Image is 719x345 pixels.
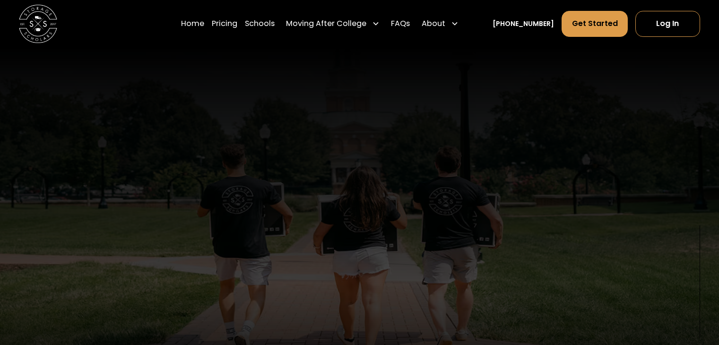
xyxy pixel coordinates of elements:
[19,5,57,43] img: Storage Scholars main logo
[493,19,554,29] a: [PHONE_NUMBER]
[391,10,410,37] a: FAQs
[418,10,462,37] div: About
[562,11,627,36] a: Get Started
[212,10,237,37] a: Pricing
[635,11,700,36] a: Log In
[245,10,275,37] a: Schools
[227,198,492,235] h1: Join the Family
[286,18,366,29] div: Moving After College
[181,10,204,37] a: Home
[422,18,445,29] div: About
[282,10,383,37] div: Moving After College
